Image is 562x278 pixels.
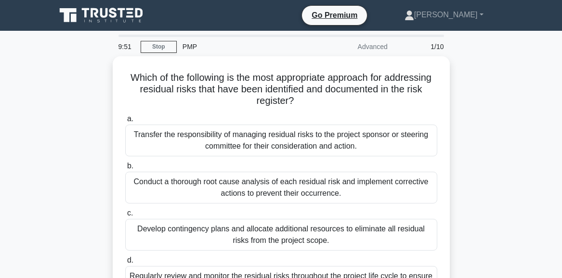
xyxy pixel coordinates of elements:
div: Transfer the responsibility of managing residual risks to the project sponsor or steering committ... [125,125,437,156]
div: 1/10 [393,37,450,56]
h5: Which of the following is the most appropriate approach for addressing residual risks that have b... [124,72,438,107]
div: Conduct a thorough root cause analysis of each residual risk and implement corrective actions to ... [125,172,437,203]
span: c. [127,209,133,217]
div: 9:51 [113,37,141,56]
div: Advanced [309,37,393,56]
a: [PERSON_NAME] [381,5,507,25]
a: Go Premium [306,9,363,21]
a: Stop [141,41,177,53]
span: b. [127,162,133,170]
div: Develop contingency plans and allocate additional resources to eliminate all residual risks from ... [125,219,437,251]
span: d. [127,256,133,264]
span: a. [127,114,133,123]
div: PMP [177,37,309,56]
